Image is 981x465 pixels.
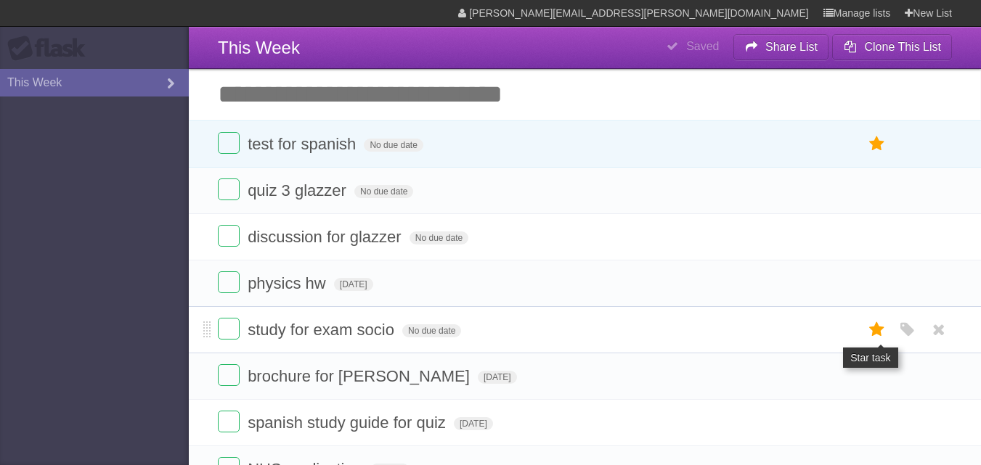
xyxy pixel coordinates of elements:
[248,413,449,432] span: spanish study guide for quiz
[410,231,468,244] span: No due date
[334,278,373,291] span: [DATE]
[765,41,818,53] b: Share List
[686,40,719,52] b: Saved
[354,185,413,198] span: No due date
[218,132,240,154] label: Done
[478,371,517,384] span: [DATE]
[218,38,300,57] span: This Week
[364,139,423,152] span: No due date
[7,36,94,62] div: Flask
[218,411,240,432] label: Done
[218,271,240,293] label: Done
[218,178,240,200] label: Done
[863,132,891,156] label: Star task
[248,321,398,339] span: study for exam socio
[402,324,461,337] span: No due date
[248,181,350,199] span: quiz 3 glazzer
[454,417,493,430] span: [DATE]
[863,318,891,342] label: Star task
[733,34,829,60] button: Share List
[218,225,240,247] label: Done
[218,364,240,386] label: Done
[248,274,330,292] span: physics hw
[248,228,405,246] span: discussion for glazzer
[218,318,240,340] label: Done
[864,41,941,53] b: Clone This List
[248,135,359,153] span: test for spanish
[832,34,952,60] button: Clone This List
[248,367,473,385] span: brochure for [PERSON_NAME]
